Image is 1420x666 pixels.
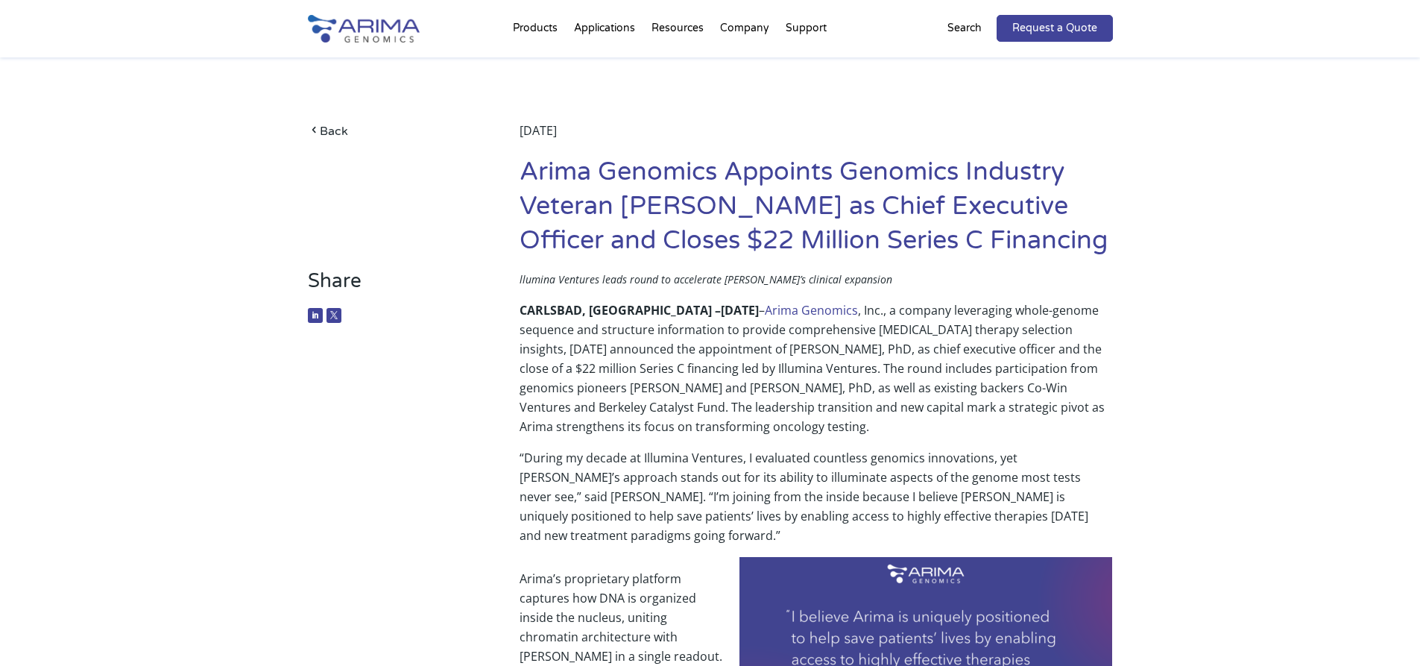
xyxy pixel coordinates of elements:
span: llumina Ventures leads round to accelerate [PERSON_NAME]’s clinical expansion [520,272,892,286]
b: CARLSBAD, [GEOGRAPHIC_DATA] – [520,302,721,318]
a: Arima Genomics [765,302,858,318]
a: Request a Quote [997,15,1113,42]
div: [DATE] [520,121,1112,155]
a: Back [308,121,476,141]
b: [DATE] [721,302,759,318]
p: – , Inc., a company leveraging whole-genome sequence and structure information to provide compreh... [520,301,1112,448]
h3: Share [308,269,476,304]
img: Arima-Genomics-logo [308,15,420,43]
p: Search [947,19,982,38]
h1: Arima Genomics Appoints Genomics Industry Veteran [PERSON_NAME] as Chief Executive Officer and Cl... [520,155,1112,269]
p: “During my decade at Illumina Ventures, I evaluated countless genomics innovations, yet [PERSON_N... [520,448,1112,557]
